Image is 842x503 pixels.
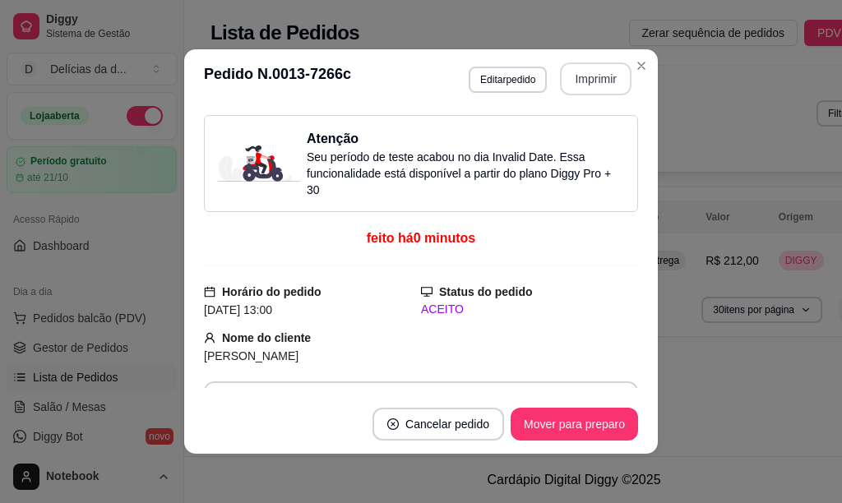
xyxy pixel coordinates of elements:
button: whats-appEntrar em contato com o cliente [204,381,638,414]
span: [PERSON_NAME] [204,349,298,362]
p: Seu período de teste acabou no dia Invalid Date . Essa funcionalidade está disponível a partir do... [307,149,624,198]
span: feito há 0 minutos [367,231,475,245]
strong: Nome do cliente [222,331,311,344]
h3: Atenção [307,129,624,149]
button: Editarpedido [469,67,547,93]
button: Mover para preparo [511,408,638,441]
h3: Pedido N. 0013-7266c [204,62,351,95]
strong: Horário do pedido [222,285,322,298]
span: [DATE] 13:00 [204,303,272,316]
button: Imprimir [560,62,631,95]
span: desktop [421,286,433,298]
span: close-circle [387,418,399,430]
button: close-circleCancelar pedido [372,408,504,441]
strong: Status do pedido [439,285,533,298]
button: Close [628,53,655,79]
span: user [204,332,215,344]
div: ACEITO [421,301,638,318]
span: calendar [204,286,215,298]
img: delivery-image [218,145,300,182]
